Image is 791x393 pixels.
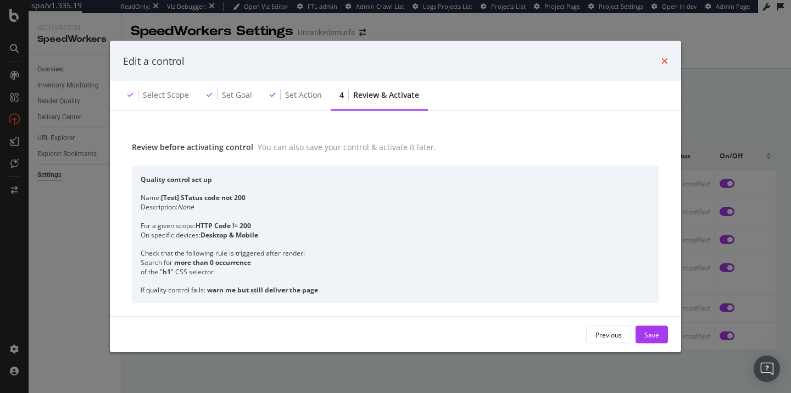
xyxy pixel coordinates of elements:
[285,90,322,101] div: Set action
[222,90,252,101] div: Set goal
[141,193,650,202] div: Name:
[141,220,650,230] div: For a given scope:
[586,326,631,344] button: Previous
[258,142,436,152] div: You can also save your control & activate it later.
[143,90,189,101] div: Select scope
[174,258,251,267] div: more than 0 occurrence
[141,175,212,184] b: Quality control set up
[177,202,194,212] em: None
[141,248,650,257] div: Check that the following rule is triggered after render:
[141,230,650,239] div: On specific devices:
[141,285,650,295] div: If quality control fails:
[339,90,344,101] div: 4
[207,285,318,295] b: warn me but still deliver the page
[161,193,246,202] b: [Test] STatus code not 200
[196,220,251,230] b: HTTP Code != 200
[163,267,171,276] div: h1
[132,142,253,152] div: Review before activating control
[595,330,622,339] div: Previous
[353,90,419,101] div: Review & Activate
[636,326,668,344] button: Save
[110,41,681,352] div: modal
[754,356,780,382] div: Open Intercom Messenger
[644,330,659,339] div: Save
[123,54,185,68] div: Edit a control
[141,202,650,212] div: Description:
[141,258,650,276] div: Search for of the " " CSS selector
[661,54,668,68] div: times
[200,230,258,239] b: Desktop & Mobile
